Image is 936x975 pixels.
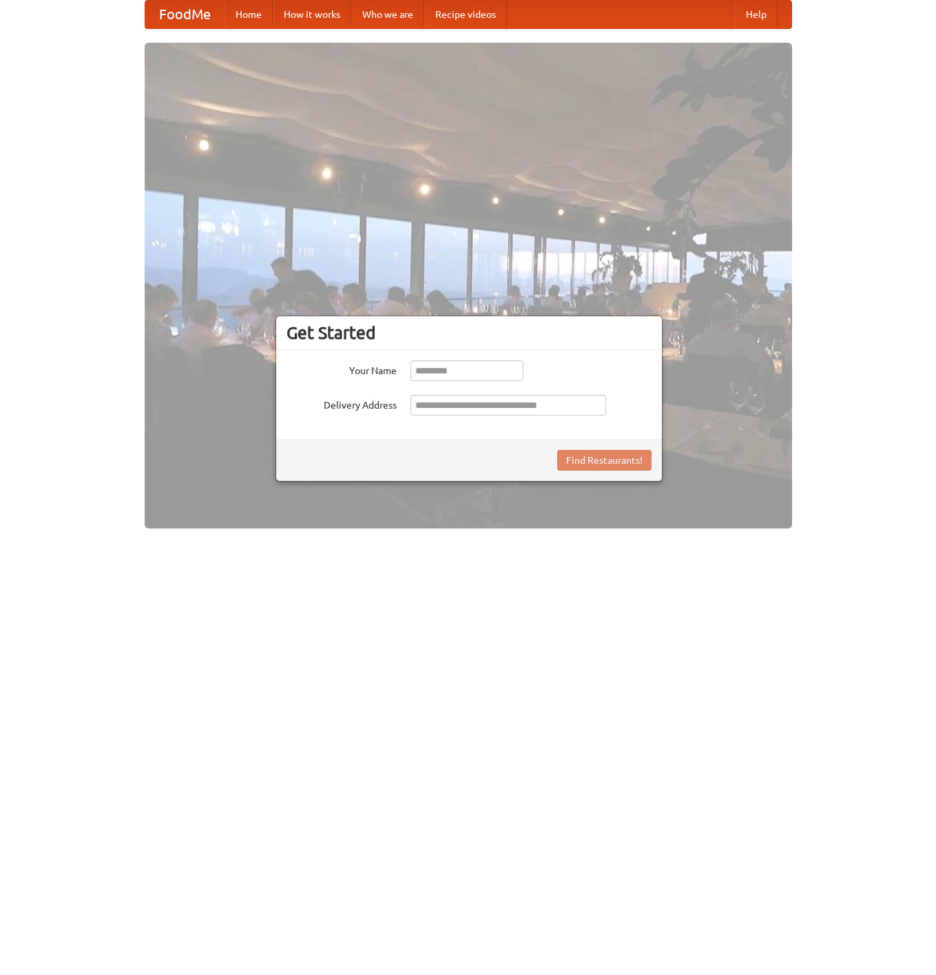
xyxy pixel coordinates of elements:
[273,1,351,28] a: How it works
[424,1,507,28] a: Recipe videos
[351,1,424,28] a: Who we are
[225,1,273,28] a: Home
[287,360,397,378] label: Your Name
[287,322,652,343] h3: Get Started
[735,1,778,28] a: Help
[557,450,652,471] button: Find Restaurants!
[145,1,225,28] a: FoodMe
[287,395,397,412] label: Delivery Address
